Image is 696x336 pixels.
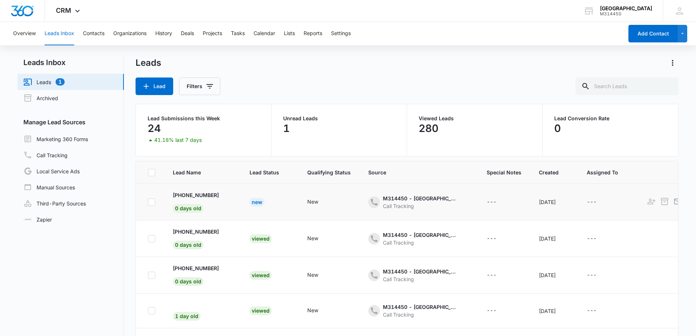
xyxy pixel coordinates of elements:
div: - - Select to Edit Field [487,306,510,315]
div: - - Select to Edit Field [587,198,610,207]
div: - - Select to Edit Field [307,198,331,207]
a: Marketing 360 Forms [23,135,88,143]
button: Tasks [231,22,245,45]
div: --- [587,306,597,315]
div: New [307,234,318,242]
a: Viewed [250,235,272,242]
p: 41.18% last 7 days [154,137,202,143]
div: Call Tracking [383,311,456,318]
div: --- [487,198,497,207]
span: 0 days old [173,277,204,286]
h2: Leads Inbox [18,57,124,68]
div: M314450 - [GEOGRAPHIC_DATA] - Content [383,195,456,202]
p: 1 [283,122,290,134]
div: - - Select to Edit Field [487,271,510,280]
div: [DATE] [539,198,569,206]
h3: Manage Lead Sources [18,118,124,127]
p: Unread Leads [283,116,395,121]
div: --- [587,234,597,243]
div: --- [487,234,497,243]
p: [PHONE_NUMBER] [173,191,219,199]
button: Add Contact [628,25,678,42]
button: Settings [331,22,351,45]
a: Zapier [23,216,52,223]
div: - - Select to Edit Field [307,234,331,243]
span: 0 days old [173,204,204,213]
div: M314450 - [GEOGRAPHIC_DATA] - Content [383,268,456,275]
a: Local Service Ads [23,167,80,175]
div: [DATE] [539,271,569,279]
div: Viewed [250,306,272,315]
span: Assigned To [587,169,618,176]
div: - - Select to Edit Field [487,234,510,243]
div: [DATE] [539,307,569,315]
span: Lead Name [173,169,221,176]
div: - - Select to Edit Field [487,198,510,207]
button: Calendar [254,22,275,45]
div: - - Select to Edit Field [368,303,469,318]
div: [DATE] [539,235,569,242]
div: --- [587,198,597,207]
div: - - Select to Edit Field [307,271,331,280]
span: CRM [56,7,71,14]
div: Call Tracking [383,239,456,246]
div: New [307,306,318,314]
button: Contacts [83,22,104,45]
button: Lead [136,78,173,95]
div: - - Select to Edit Field [173,307,214,321]
div: New [250,198,265,207]
div: - - Select to Edit Field [368,195,469,210]
span: Qualifying Status [307,169,351,176]
div: - - Select to Edit Field [587,271,610,280]
div: account name [600,5,652,11]
span: Lead Status [250,169,279,176]
a: Call Tracking [23,151,68,159]
div: New [307,271,318,279]
div: account id [600,11,652,16]
div: - - Select to Edit Field [307,306,331,315]
p: [PHONE_NUMBER] [173,264,219,272]
a: Archived [23,94,58,102]
div: - - Select to Edit Field [173,264,232,286]
a: [PHONE_NUMBER]0 days old [173,228,219,248]
p: 24 [148,122,161,134]
a: Manual Sources [23,183,75,192]
div: --- [487,306,497,315]
div: Call Tracking [383,202,456,210]
a: Viewed [250,272,272,278]
button: Add as Contact [646,196,657,207]
div: - - Select to Edit Field [368,231,469,246]
span: Created [539,169,559,176]
input: Search Leads [575,78,678,95]
div: - - Select to Edit Field [587,234,610,243]
div: - - Select to Edit Field [587,306,610,315]
button: Overview [13,22,36,45]
p: 280 [419,122,438,134]
span: 1 day old [173,312,201,321]
span: 0 days old [173,241,204,249]
a: Viewed [250,307,272,314]
div: --- [487,271,497,280]
a: Leads1 [23,78,65,86]
button: Reports [304,22,322,45]
button: Actions [667,57,678,69]
h1: Leads [136,57,161,68]
button: Lists [284,22,295,45]
p: Lead Submissions this Week [148,116,259,121]
div: Viewed [250,234,272,243]
div: --- [587,271,597,280]
div: M314450 - [GEOGRAPHIC_DATA] - Other [383,303,456,311]
p: Lead Conversion Rate [554,116,666,121]
p: [PHONE_NUMBER] [173,228,219,235]
a: 1 day old [173,313,201,319]
div: Call Tracking [383,275,456,283]
span: Source [368,169,459,176]
div: - - Select to Edit Field [173,228,232,249]
a: Third-Party Sources [23,199,86,208]
button: Filters [179,78,220,95]
div: - - Select to Edit Field [368,268,469,283]
button: Archive [659,196,670,207]
button: Leads Inbox [45,22,74,45]
button: Deals [181,22,194,45]
span: Special Notes [487,169,521,176]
